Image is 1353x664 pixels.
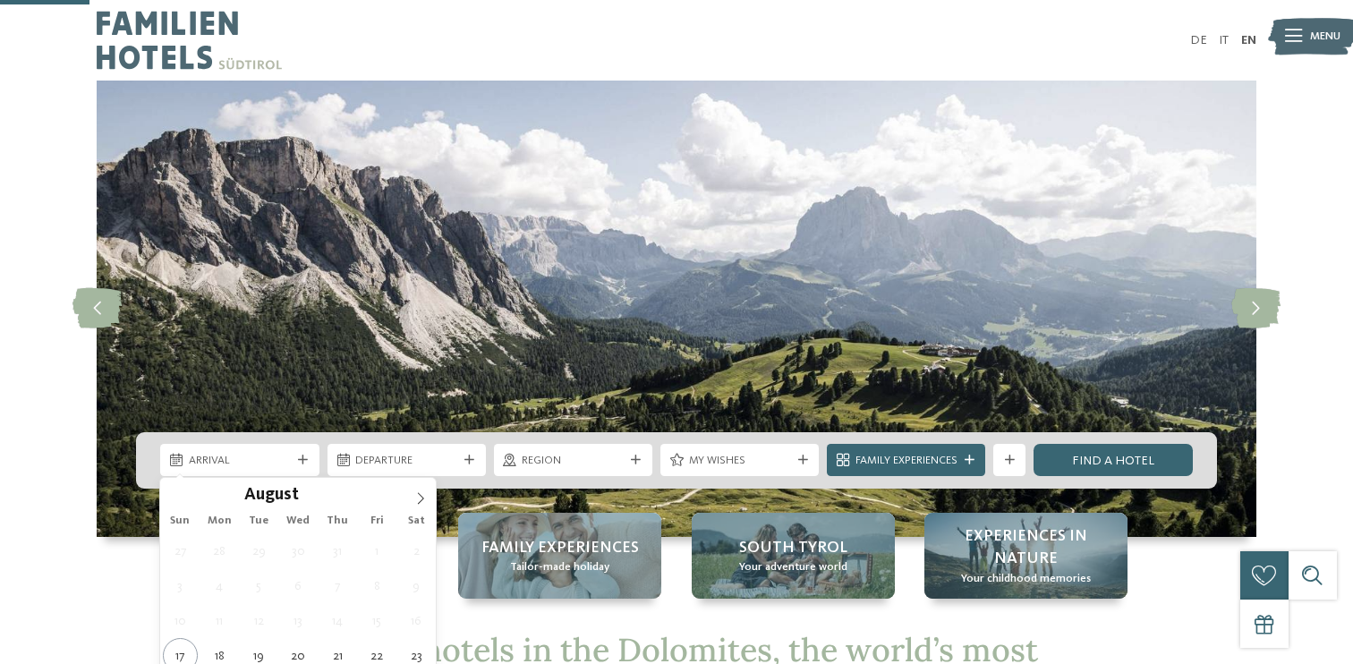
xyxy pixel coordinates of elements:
span: August 1, 2025 [360,533,395,568]
span: August 10, 2025 [163,603,198,638]
span: August 7, 2025 [320,568,355,603]
span: Menu [1310,29,1340,45]
span: August [244,488,299,505]
a: Family hotels in the Dolomites: Holidays in the realm of the Pale Mountains South Tyrol Your adve... [692,513,895,599]
span: July 31, 2025 [320,533,355,568]
a: DE [1190,34,1207,47]
span: July 27, 2025 [163,533,198,568]
span: July 29, 2025 [242,533,277,568]
span: July 28, 2025 [202,533,237,568]
span: Sun [160,515,200,527]
span: Your childhood memories [961,571,1091,587]
span: Sat [396,515,436,527]
span: South Tyrol [739,537,847,559]
a: Family hotels in the Dolomites: Holidays in the realm of the Pale Mountains Family Experiences Ta... [458,513,661,599]
span: Tailor-made holiday [510,559,609,575]
span: August 11, 2025 [202,603,237,638]
span: August 6, 2025 [281,568,316,603]
span: Family Experiences [481,537,639,559]
span: August 12, 2025 [242,603,277,638]
span: Family Experiences [855,453,957,469]
span: Your adventure world [739,559,847,575]
span: Experiences in nature [940,525,1111,570]
span: My wishes [689,453,791,469]
span: Mon [200,515,239,527]
span: Thu [318,515,357,527]
span: Departure [355,453,457,469]
span: Arrival [189,453,291,469]
span: July 30, 2025 [281,533,316,568]
span: August 13, 2025 [281,603,316,638]
span: Fri [357,515,396,527]
span: August 16, 2025 [399,603,434,638]
a: Find a hotel [1034,444,1192,476]
span: August 15, 2025 [360,603,395,638]
a: Family hotels in the Dolomites: Holidays in the realm of the Pale Mountains Experiences in nature... [924,513,1127,599]
img: Family hotels in the Dolomites: Holidays in the realm of the Pale Mountains [97,81,1256,537]
span: August 8, 2025 [360,568,395,603]
span: Region [522,453,624,469]
span: August 5, 2025 [242,568,277,603]
input: Year [299,485,358,504]
span: Tue [239,515,278,527]
span: August 14, 2025 [320,603,355,638]
span: Wed [278,515,318,527]
a: EN [1241,34,1256,47]
span: August 3, 2025 [163,568,198,603]
span: August 9, 2025 [399,568,434,603]
span: August 2, 2025 [399,533,434,568]
span: August 4, 2025 [202,568,237,603]
a: IT [1219,34,1229,47]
